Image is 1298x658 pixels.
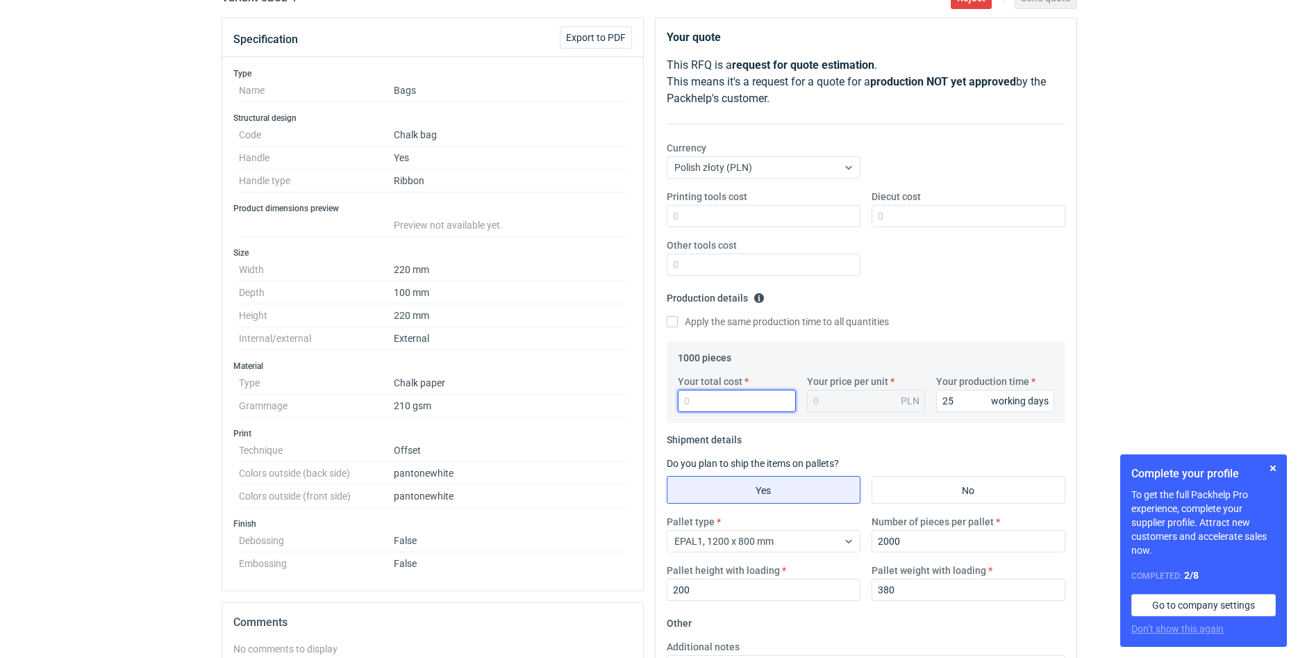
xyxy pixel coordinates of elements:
legend: 1000 pieces [678,347,731,363]
button: Skip for now [1265,460,1281,477]
dt: Handle type [239,170,394,192]
label: Number of pieces per pallet [872,515,994,529]
input: 0 [936,390,1054,412]
dd: Offset [394,439,626,462]
span: EPAL1, 1200 x 800 mm [674,536,774,547]
h3: Structural design [233,113,632,124]
dt: Colors outside (front side) [239,485,394,508]
dd: External [394,327,626,350]
dd: Ribbon [394,170,626,192]
legend: Other [667,612,692,629]
button: Specification [233,23,298,56]
label: Other tools cost [667,238,737,252]
h3: Material [233,361,632,372]
dt: Embossing [239,552,394,569]
dd: 100 mm [394,281,626,304]
dt: Width [239,258,394,281]
dt: Internal/external [239,327,394,350]
label: Pallet height with loading [667,564,780,577]
dt: Height [239,304,394,327]
label: Apply the same production time to all quantities [667,315,889,329]
span: Preview not available yet. [394,220,503,231]
input: 0 [667,205,860,227]
input: 0 [678,390,796,412]
button: Export to PDF [560,26,632,49]
label: Printing tools cost [667,190,747,204]
label: Pallet type [667,515,715,529]
h3: Size [233,247,632,258]
input: 0 [667,579,860,601]
dt: Grammage [239,395,394,418]
dt: Technique [239,439,394,462]
label: Yes [667,476,860,504]
a: Go to company settings [1131,594,1276,616]
input: 0 [667,254,860,276]
h3: Finish [233,518,632,529]
dd: 210 gsm [394,395,626,418]
dd: Chalk paper [394,372,626,395]
label: Your price per unit [807,375,888,388]
h3: Type [233,68,632,79]
input: 0 [872,579,1065,601]
dd: False [394,529,626,552]
strong: request for quote estimation [732,58,874,72]
label: Your production time [936,375,1029,388]
h1: Complete your profile [1131,466,1276,482]
label: No [872,476,1065,504]
span: Polish złoty (PLN) [674,162,752,173]
div: No comments to display [233,642,632,656]
dt: Type [239,372,394,395]
h3: Print [233,428,632,439]
dt: Handle [239,147,394,170]
input: 0 [872,205,1065,227]
legend: Shipment details [667,429,742,445]
dd: pantone white [394,485,626,508]
label: Diecut cost [872,190,921,204]
h3: Product dimensions preview [233,203,632,214]
label: Currency [667,141,706,155]
dd: Bags [394,79,626,102]
button: Don’t show this again [1131,622,1224,636]
dd: Chalk bag [394,124,626,147]
dd: False [394,552,626,569]
strong: Your quote [667,31,721,44]
dt: Code [239,124,394,147]
strong: 2 / 8 [1184,570,1199,581]
dd: Yes [394,147,626,170]
p: To get the full Packhelp Pro experience, complete your supplier profile. Attract new customers an... [1131,488,1276,557]
label: Additional notes [667,640,740,654]
span: Export to PDF [566,33,626,42]
dt: Depth [239,281,394,304]
div: Completed: [1131,568,1276,583]
div: PLN [901,394,920,408]
dt: Debossing [239,529,394,552]
input: 0 [872,530,1065,552]
dd: 220 mm [394,304,626,327]
label: Do you plan to ship the items on pallets? [667,458,839,469]
h2: Comments [233,614,632,631]
dd: pantone white [394,462,626,485]
dt: Name [239,79,394,102]
p: This RFQ is a . This means it's a request for a quote for a by the Packhelp's customer. [667,57,1065,107]
dt: Colors outside (back side) [239,462,394,485]
strong: production NOT yet approved [870,75,1016,88]
label: Your total cost [678,375,742,388]
div: working days [991,394,1049,408]
label: Pallet weight with loading [872,564,986,577]
dd: 220 mm [394,258,626,281]
legend: Production details [667,287,765,304]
